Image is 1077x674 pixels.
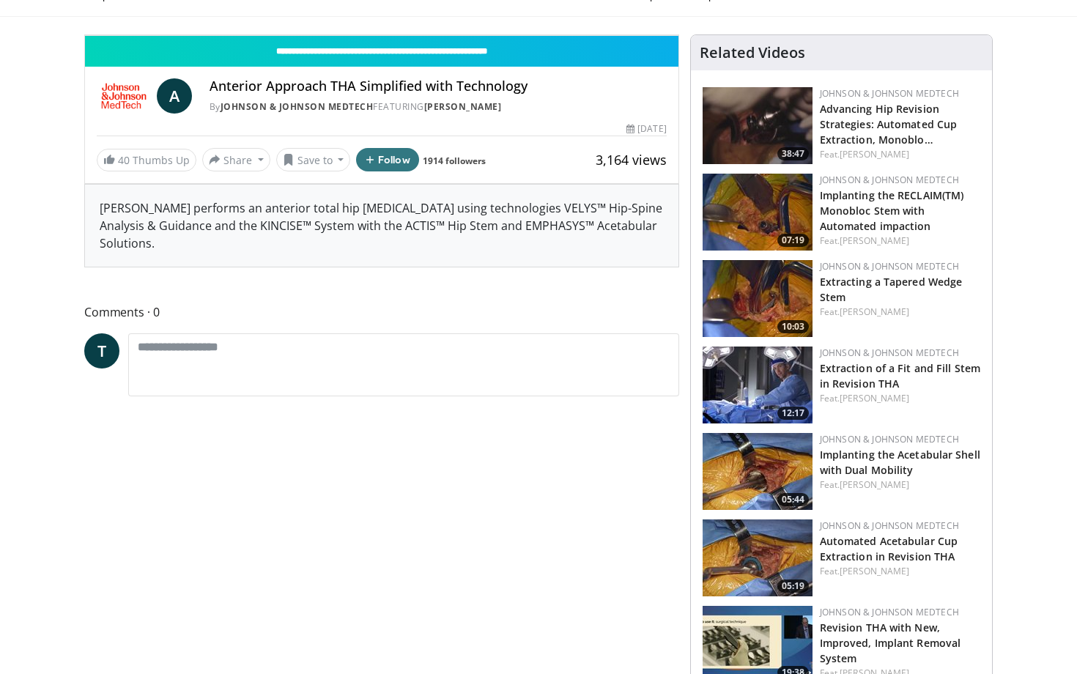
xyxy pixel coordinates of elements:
[97,78,151,114] img: Johnson & Johnson MedTech
[703,87,813,164] img: 9f1a5b5d-2ba5-4c40-8e0c-30b4b8951080.150x105_q85_crop-smart_upscale.jpg
[840,478,909,491] a: [PERSON_NAME]
[703,347,813,423] img: 82aed312-2a25-4631-ae62-904ce62d2708.150x105_q85_crop-smart_upscale.jpg
[777,320,809,333] span: 10:03
[820,174,959,186] a: Johnson & Johnson MedTech
[820,347,959,359] a: Johnson & Johnson MedTech
[703,260,813,337] a: 10:03
[777,147,809,160] span: 38:47
[820,275,963,304] a: Extracting a Tapered Wedge Stem
[118,153,130,167] span: 40
[840,305,909,318] a: [PERSON_NAME]
[85,185,678,267] div: [PERSON_NAME] performs an anterior total hip [MEDICAL_DATA] using technologies VELYS™ Hip-Spine A...
[840,148,909,160] a: [PERSON_NAME]
[276,148,351,171] button: Save to
[703,174,813,251] a: 07:19
[85,35,678,36] video-js: Video Player
[820,519,959,532] a: Johnson & Johnson MedTech
[820,534,958,563] a: Automated Acetabular Cup Extraction in Revision THA
[820,565,980,578] div: Feat.
[703,260,813,337] img: 0b84e8e2-d493-4aee-915d-8b4f424ca292.150x105_q85_crop-smart_upscale.jpg
[423,155,486,167] a: 1914 followers
[97,149,196,171] a: 40 Thumbs Up
[820,305,980,319] div: Feat.
[157,78,192,114] a: A
[820,260,959,273] a: Johnson & Johnson MedTech
[840,392,909,404] a: [PERSON_NAME]
[840,565,909,577] a: [PERSON_NAME]
[356,148,419,171] button: Follow
[820,621,961,665] a: Revision THA with New, Improved, Implant Removal System
[820,606,959,618] a: Johnson & Johnson MedTech
[820,148,980,161] div: Feat.
[777,234,809,247] span: 07:19
[424,100,502,113] a: [PERSON_NAME]
[221,100,374,113] a: Johnson & Johnson MedTech
[820,433,959,445] a: Johnson & Johnson MedTech
[820,234,980,248] div: Feat.
[700,44,805,62] h4: Related Videos
[596,151,667,168] span: 3,164 views
[777,493,809,506] span: 05:44
[820,478,980,492] div: Feat.
[703,347,813,423] a: 12:17
[820,87,959,100] a: Johnson & Johnson MedTech
[210,100,667,114] div: By FEATURING
[703,87,813,164] a: 38:47
[820,448,980,477] a: Implanting the Acetabular Shell with Dual Mobility
[703,174,813,251] img: ffc33e66-92ed-4f11-95c4-0a160745ec3c.150x105_q85_crop-smart_upscale.jpg
[777,579,809,593] span: 05:19
[703,433,813,510] a: 05:44
[840,234,909,247] a: [PERSON_NAME]
[820,392,980,405] div: Feat.
[210,78,667,95] h4: Anterior Approach THA Simplified with Technology
[703,433,813,510] img: 9c1ab193-c641-4637-bd4d-10334871fca9.150x105_q85_crop-smart_upscale.jpg
[820,361,980,390] a: Extraction of a Fit and Fill Stem in Revision THA
[626,122,666,136] div: [DATE]
[820,188,964,233] a: Implanting the RECLAIM(TM) Monobloc Stem with Automated impaction
[84,333,119,369] a: T
[820,102,958,147] a: Advancing Hip Revision Strategies: Automated Cup Extraction, Monoblo…
[84,303,679,322] span: Comments 0
[777,407,809,420] span: 12:17
[703,519,813,596] a: 05:19
[703,519,813,596] img: d5b2f4bf-f70e-4130-8279-26f7233142ac.150x105_q85_crop-smart_upscale.jpg
[202,148,270,171] button: Share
